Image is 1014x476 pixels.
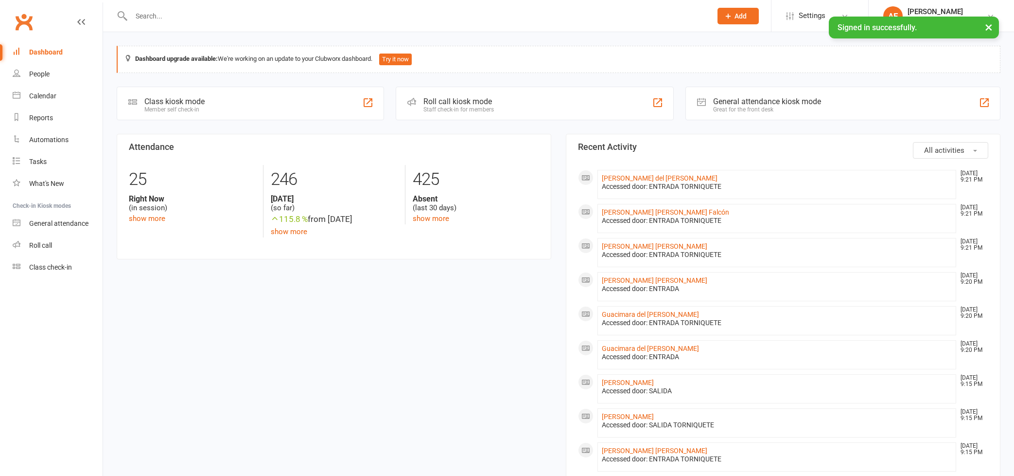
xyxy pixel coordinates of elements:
span: Add [734,12,747,20]
div: Accessed door: ENTRADA TORNIQUETE [602,455,952,463]
a: Guacimara del [PERSON_NAME] [602,345,699,352]
h3: Recent Activity [578,142,988,152]
div: Dashboard [29,48,63,56]
a: Automations [13,129,103,151]
button: Try it now [379,54,412,65]
time: [DATE] 9:15 PM [956,443,988,456]
span: All activities [924,146,964,155]
strong: Right Now [129,194,256,203]
a: Calendar [13,85,103,107]
time: [DATE] 9:15 PM [956,375,988,387]
a: [PERSON_NAME] [PERSON_NAME] [602,242,707,250]
span: Signed in successfully. [838,23,917,32]
strong: Absent [413,194,539,203]
div: Reports [29,114,53,122]
div: Calendar [29,92,56,100]
div: Class kiosk mode [144,97,205,106]
div: Fivo Gimnasio 24 horas [908,16,979,25]
div: Automations [29,136,69,144]
a: People [13,63,103,85]
div: Accessed door: ENTRADA [602,285,952,293]
div: from [DATE] [271,213,397,226]
a: General attendance kiosk mode [13,213,103,235]
time: [DATE] 9:20 PM [956,307,988,319]
time: [DATE] 9:21 PM [956,204,988,217]
div: 425 [413,165,539,194]
time: [DATE] 9:20 PM [956,273,988,285]
h3: Attendance [129,142,539,152]
div: Accessed door: ENTRADA [602,353,952,361]
a: [PERSON_NAME] del [PERSON_NAME] [602,174,717,182]
div: General attendance [29,220,88,227]
div: Member self check-in [144,106,205,113]
time: [DATE] 9:21 PM [956,238,988,251]
a: What's New [13,173,103,195]
div: AF [883,6,903,26]
button: Add [717,8,759,24]
div: Accessed door: ENTRADA TORNIQUETE [602,183,952,191]
a: Roll call [13,235,103,256]
a: Dashboard [13,41,103,63]
span: 115.8 % [271,214,308,224]
div: Accessed door: ENTRADA TORNIQUETE [602,319,952,327]
div: People [29,70,50,78]
div: Tasks [29,158,47,165]
input: Search... [128,9,705,23]
div: Roll call [29,241,52,249]
a: [PERSON_NAME] [602,379,654,386]
a: Tasks [13,151,103,173]
a: Class kiosk mode [13,256,103,278]
a: [PERSON_NAME] [PERSON_NAME] Falcón [602,208,729,216]
div: General attendance kiosk mode [713,97,821,106]
div: We're working on an update to your Clubworx dashboard. [117,46,1000,73]
a: show more [129,214,165,223]
div: (in session) [129,194,256,213]
strong: Dashboard upgrade available: [135,55,218,62]
div: 246 [271,165,397,194]
div: Accessed door: ENTRADA TORNIQUETE [602,251,952,259]
div: What's New [29,180,64,187]
button: All activities [913,142,988,159]
div: Accessed door: SALIDA [602,387,952,395]
a: Guacimara del [PERSON_NAME] [602,311,699,318]
time: [DATE] 9:20 PM [956,341,988,353]
a: [PERSON_NAME] [PERSON_NAME] [602,447,707,455]
a: Clubworx [12,10,36,34]
a: Reports [13,107,103,129]
div: Class check-in [29,263,72,271]
div: Roll call kiosk mode [423,97,494,106]
time: [DATE] 9:15 PM [956,409,988,421]
div: (last 30 days) [413,194,539,213]
time: [DATE] 9:21 PM [956,170,988,183]
div: Great for the front desk [713,106,821,113]
div: (so far) [271,194,397,213]
div: 25 [129,165,256,194]
div: Staff check-in for members [423,106,494,113]
a: show more [271,227,307,236]
a: [PERSON_NAME] [602,413,654,421]
div: Accessed door: SALIDA TORNIQUETE [602,421,952,429]
button: × [980,17,997,37]
div: [PERSON_NAME] [908,7,979,16]
div: Accessed door: ENTRADA TORNIQUETE [602,217,952,225]
a: show more [413,214,449,223]
strong: [DATE] [271,194,397,203]
a: [PERSON_NAME] [PERSON_NAME] [602,276,707,284]
span: Settings [799,5,825,27]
